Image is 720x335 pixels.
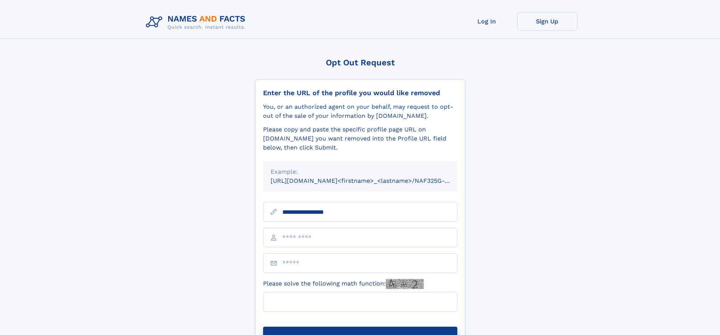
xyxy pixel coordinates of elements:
div: Enter the URL of the profile you would like removed [263,89,457,97]
div: Please copy and paste the specific profile page URL on [DOMAIN_NAME] you want removed into the Pr... [263,125,457,152]
div: Example: [271,167,450,176]
a: Sign Up [517,12,578,31]
small: [URL][DOMAIN_NAME]<firstname>_<lastname>/NAF325G-xxxxxxxx [271,177,472,184]
div: Opt Out Request [255,58,465,67]
img: Logo Names and Facts [143,12,252,32]
label: Please solve the following math function: [263,279,424,289]
a: Log In [457,12,517,31]
div: You, or an authorized agent on your behalf, may request to opt-out of the sale of your informatio... [263,102,457,120]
